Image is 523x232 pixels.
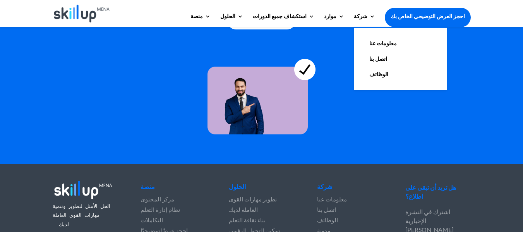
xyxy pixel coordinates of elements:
[229,196,277,213] a: تطوير مهارات القوى العاملة لديك
[354,13,367,19] font: شركة
[324,13,336,19] font: موارد
[141,206,180,213] a: نظام إدارة التعلم
[190,13,203,19] font: منصة
[53,178,114,201] img: شعار التذييل
[253,14,314,27] a: استكشاف جميع الدورات
[385,8,471,25] a: احجز العرض التوضيحي الخاص بك
[405,184,456,200] font: هل تريد أن تبقى على اطلاع؟
[190,14,211,27] a: منصة
[484,195,523,232] iframe: أداة الدردشة
[207,44,316,134] img: التعلم للجميع 4 - سكيلب
[141,183,155,190] font: منصة
[220,14,243,27] a: الحلول
[362,36,439,51] a: معلومات عنا
[317,206,336,213] a: اتصل بنا
[229,183,246,190] font: الحلول
[362,67,439,82] a: الوظائف
[53,203,110,227] font: الحل الأمثل لتطوير وتنمية مهارات القوى العاملة لديك.
[54,5,110,22] img: سكيلب مينا
[220,13,235,19] font: الحلول
[317,183,332,190] font: شركة
[253,13,307,19] font: استكشاف جميع الدورات
[391,13,465,19] font: احجز العرض التوضيحي الخاص بك
[141,196,174,203] a: مركز المحتوى
[369,71,388,77] font: الوظائف
[354,14,375,27] a: شركة
[324,14,344,27] a: موارد
[362,51,439,67] a: اتصل بنا
[369,55,387,62] font: اتصل بنا
[317,196,347,203] a: معلومات عنا
[317,217,338,223] a: الوظائف
[369,40,397,46] font: معلومات عنا
[229,217,266,223] a: بناء ثقافة التعلم
[141,217,163,223] a: التكاملات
